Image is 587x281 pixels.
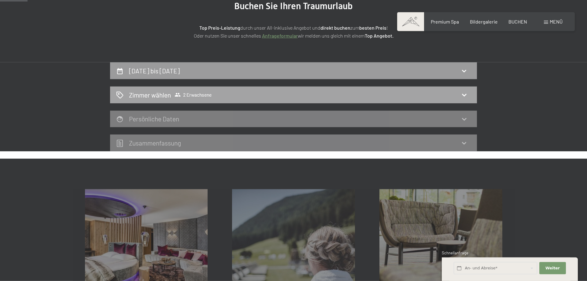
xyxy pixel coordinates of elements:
span: Weiter [545,265,560,271]
a: Bildergalerie [470,19,498,24]
h2: Zimmer wählen [129,91,171,99]
strong: Top Preis-Leistung [199,25,240,31]
span: 2 Erwachsene [175,92,212,98]
p: durch unser All-inklusive Angebot und zum ! Oder nutzen Sie unser schnelles wir melden uns gleich... [141,24,446,39]
span: Menü [550,19,563,24]
strong: besten Preis [359,25,386,31]
a: Premium Spa [431,19,459,24]
span: Buchen Sie Ihren Traumurlaub [234,1,353,11]
a: BUCHEN [508,19,527,24]
h2: Persönliche Daten [129,115,179,123]
h2: [DATE] bis [DATE] [129,67,180,75]
h2: Zusammen­fassung [129,139,181,147]
span: Schnellanfrage [442,250,468,255]
strong: direkt buchen [320,25,350,31]
button: Weiter [539,262,566,275]
a: Anfrageformular [262,33,298,39]
strong: Top Angebot. [365,33,393,39]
